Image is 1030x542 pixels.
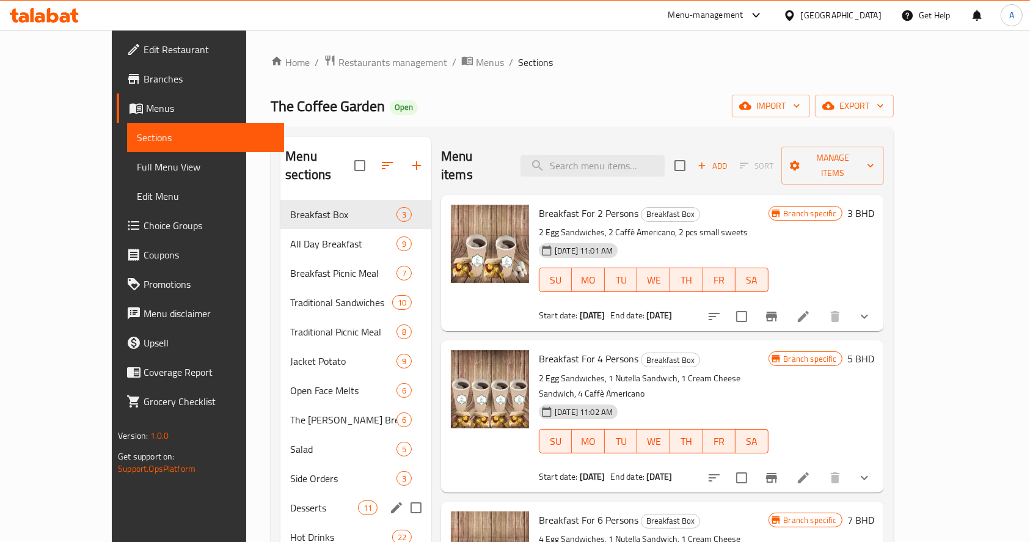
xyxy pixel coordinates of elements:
img: Breakfast For 2 Persons [451,205,529,283]
a: Promotions [117,269,284,299]
button: show more [850,302,879,331]
span: Side Orders [290,471,396,486]
span: Breakfast Box [641,207,699,221]
button: TU [605,268,638,292]
button: SU [539,429,572,453]
span: 9 [397,356,411,367]
a: Edit menu item [796,471,811,485]
span: Restaurants management [338,55,447,70]
span: Breakfast Picnic Meal [290,266,396,280]
button: TH [670,429,703,453]
a: Edit Restaurant [117,35,284,64]
button: show more [850,463,879,493]
span: Choice Groups [144,218,274,233]
span: Open [390,102,418,112]
div: Breakfast Box [641,514,700,529]
span: Breakfast Box [290,207,396,222]
div: items [358,500,378,515]
span: End date: [610,307,645,323]
span: Manage items [791,150,874,181]
span: Branch specific [779,208,842,219]
a: Grocery Checklist [117,387,284,416]
span: TH [675,271,698,289]
button: sort-choices [699,463,729,493]
span: SA [740,433,764,450]
div: Breakfast Box [641,353,700,367]
div: items [392,295,412,310]
a: Menu disclaimer [117,299,284,328]
span: Edit Restaurant [144,42,274,57]
div: Menu-management [668,8,743,23]
button: Branch-specific-item [757,302,786,331]
a: Choice Groups [117,211,284,240]
span: Jacket Potato [290,354,396,368]
span: Breakfast For 6 Persons [539,511,638,529]
p: 2 Egg Sandwiches, 1 Nutella Sandwich, 1 Cream Cheese Sandwich, 4 Caffè Americano [539,371,768,401]
svg: Show Choices [857,471,872,485]
button: SA [736,429,769,453]
span: Start date: [539,307,578,323]
div: items [396,207,412,222]
div: [GEOGRAPHIC_DATA] [801,9,882,22]
div: Breakfast Box3 [280,200,431,229]
span: SU [544,433,567,450]
div: Open Face Melts [290,383,396,398]
div: Breakfast Box [641,207,700,222]
b: [DATE] [580,469,605,485]
span: Select section first [732,156,781,175]
button: TH [670,268,703,292]
span: Sort sections [373,151,402,180]
a: Support.OpsPlatform [118,461,195,477]
button: TU [605,429,638,453]
span: import [742,98,800,114]
a: Edit Menu [127,181,284,211]
span: 7 [397,268,411,279]
button: SU [539,268,572,292]
button: Branch-specific-item [757,463,786,493]
button: edit [387,499,406,517]
span: Add item [693,156,732,175]
span: Sections [137,130,274,145]
span: End date: [610,469,645,485]
span: Coverage Report [144,365,274,379]
span: Select to update [729,304,754,329]
div: items [396,266,412,280]
span: The [PERSON_NAME] Bread [290,412,396,427]
div: Salad [290,442,396,456]
span: MO [577,271,600,289]
div: items [396,354,412,368]
span: 3 [397,473,411,485]
span: TH [675,433,698,450]
span: Sections [518,55,553,70]
span: Select to update [729,465,754,491]
button: WE [637,268,670,292]
span: 1.0.0 [150,428,169,444]
span: Add [696,159,729,173]
button: FR [703,268,736,292]
span: Breakfast For 2 Persons [539,204,638,222]
div: items [396,236,412,251]
span: Traditional Picnic Meal [290,324,396,339]
span: Full Menu View [137,159,274,174]
li: / [452,55,456,70]
h6: 5 BHD [847,350,874,367]
button: import [732,95,810,117]
span: 6 [397,414,411,426]
li: / [509,55,513,70]
li: / [315,55,319,70]
button: MO [572,268,605,292]
div: items [396,383,412,398]
span: FR [708,433,731,450]
span: SU [544,271,567,289]
span: Branches [144,71,274,86]
span: TU [610,271,633,289]
div: items [396,324,412,339]
a: Coupons [117,240,284,269]
span: 11 [359,502,377,514]
a: Menus [461,54,504,70]
span: Promotions [144,277,274,291]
